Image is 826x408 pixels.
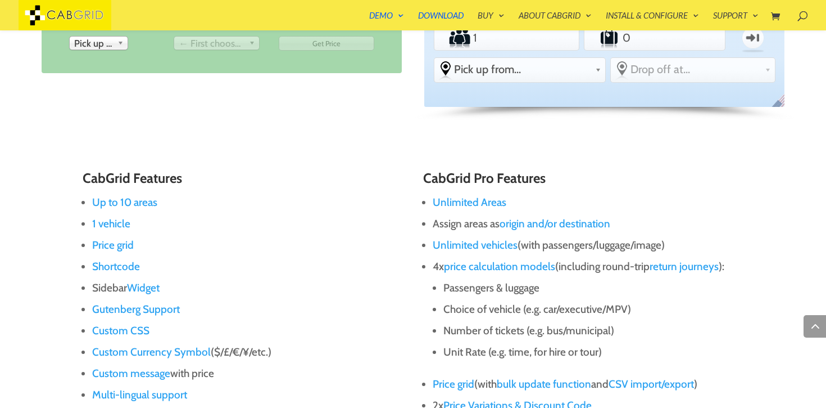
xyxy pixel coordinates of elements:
[179,37,244,50] span: ← First choose pick up
[713,11,759,30] a: Support
[92,217,130,230] a: 1 vehicle
[92,388,187,401] a: Multi-lingual support
[92,239,134,252] a: Price grid
[434,58,605,80] div: Select the place the starting address falls within
[418,11,464,30] a: Download
[83,171,403,191] h3: CabGrid Features
[497,378,591,391] a: bulk update function
[443,277,743,299] li: Passengers & luggage
[519,11,592,30] a: About CabGrid
[92,196,157,209] a: Up to 10 areas
[609,378,694,391] a: CSV import/export
[443,320,743,342] li: Number of tickets (e.g. bus/municipal)
[127,281,160,294] a: Widget
[423,171,743,191] h3: CabGrid Pro Features
[92,342,403,363] li: ($/£/€/¥/etc.)
[433,235,743,256] li: (with passengers/luggage/image)
[433,196,506,209] a: Unlimited Areas
[732,21,774,54] label: One-way
[69,36,128,50] div: Pick up
[92,346,211,358] a: Custom Currency Symbol
[279,36,374,51] input: Get Price
[770,93,793,116] span: English
[454,62,591,76] span: Pick up from...
[92,260,140,273] a: Shortcode
[92,324,149,337] a: Custom CSS
[611,58,774,80] div: Select the place the destination address is within
[471,26,542,49] input: Number of Passengers
[606,11,699,30] a: Install & Configure
[433,378,474,391] a: Price grid
[92,303,180,316] a: Gutenberg Support
[443,299,743,320] li: Choice of vehicle (e.g. car/executive/MPV)
[92,367,170,380] a: Custom message
[650,260,719,273] a: return journeys
[500,217,610,230] a: origin and/or destination
[433,239,518,252] a: Unlimited vehicles
[74,37,113,50] span: Pick up from
[630,62,760,76] span: Drop off at...
[444,260,555,273] a: price calculation models
[586,26,620,49] label: Number of Suitcases
[620,26,689,49] input: Number of Suitcases
[433,213,743,235] li: Assign areas as
[92,277,403,299] li: Sidebar
[433,374,743,395] li: (with and )
[478,11,505,30] a: Buy
[92,363,403,384] li: with price
[174,36,260,50] div: Drop off
[433,256,743,374] li: 4x (including round-trip ):
[19,8,111,20] a: CabGrid Taxi Plugin
[369,11,404,30] a: Demo
[443,342,743,363] li: Unit Rate (e.g. time, for hire or tour)
[435,26,471,49] label: Number of Passengers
